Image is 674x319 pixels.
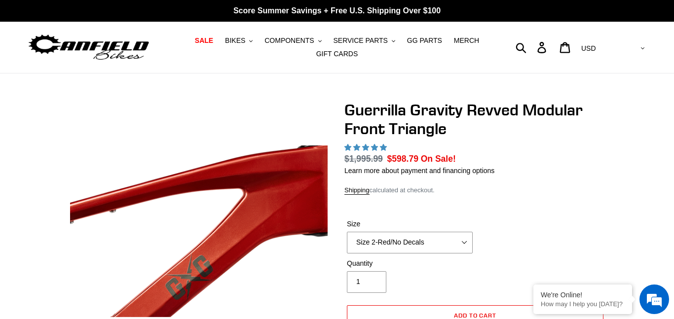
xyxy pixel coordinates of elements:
[344,154,383,164] s: $1,995.99
[344,167,494,175] a: Learn more about payment and financing options
[421,152,456,165] span: On Sale!
[260,34,326,47] button: COMPONENTS
[347,258,473,269] label: Quantity
[541,291,625,299] div: We're Online!
[449,34,484,47] a: MERCH
[407,36,442,45] span: GG PARTS
[27,32,150,63] img: Canfield Bikes
[344,143,389,151] span: 5.00 stars
[316,50,358,58] span: GIFT CARDS
[264,36,314,45] span: COMPONENTS
[344,101,606,139] h1: Guerrilla Gravity Revved Modular Front Triangle
[220,34,258,47] button: BIKES
[344,186,370,195] a: Shipping
[311,47,363,61] a: GIFT CARDS
[402,34,447,47] a: GG PARTS
[344,185,606,195] div: calculated at checkout.
[454,36,479,45] span: MERCH
[333,36,387,45] span: SERVICE PARTS
[328,34,400,47] button: SERVICE PARTS
[454,312,497,319] span: Add to cart
[541,300,625,308] p: How may I help you today?
[347,219,473,229] label: Size
[190,34,218,47] a: SALE
[225,36,245,45] span: BIKES
[195,36,213,45] span: SALE
[387,154,418,164] span: $598.79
